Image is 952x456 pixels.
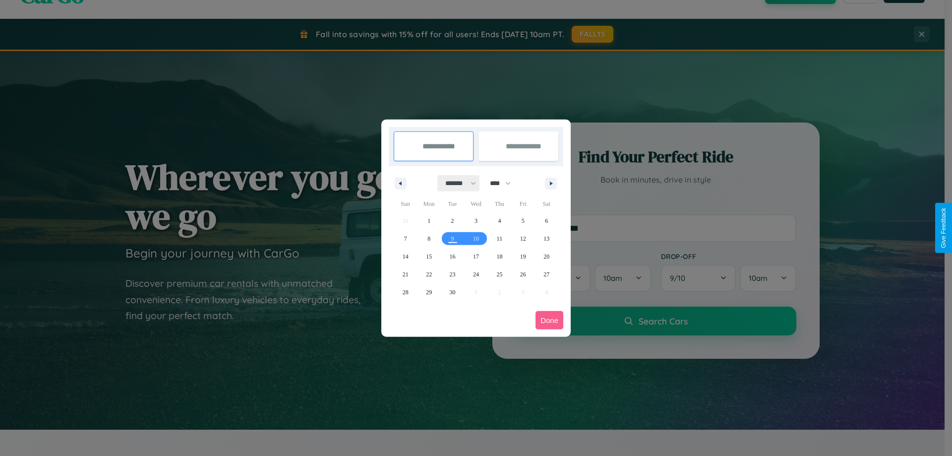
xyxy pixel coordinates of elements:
[404,230,407,248] span: 7
[473,265,479,283] span: 24
[464,212,487,230] button: 3
[450,248,456,265] span: 16
[451,212,454,230] span: 2
[535,196,558,212] span: Sat
[441,230,464,248] button: 9
[543,265,549,283] span: 27
[496,248,502,265] span: 18
[427,230,430,248] span: 8
[441,265,464,283] button: 23
[426,283,432,301] span: 29
[426,265,432,283] span: 22
[535,311,563,329] button: Done
[543,248,549,265] span: 20
[450,283,456,301] span: 30
[475,212,477,230] span: 3
[464,196,487,212] span: Wed
[441,212,464,230] button: 2
[403,248,409,265] span: 14
[451,230,454,248] span: 9
[464,265,487,283] button: 24
[522,212,525,230] span: 5
[520,248,526,265] span: 19
[417,265,440,283] button: 22
[511,230,535,248] button: 12
[441,248,464,265] button: 16
[488,212,511,230] button: 4
[488,230,511,248] button: 11
[520,230,526,248] span: 12
[511,196,535,212] span: Fri
[403,283,409,301] span: 28
[535,248,558,265] button: 20
[450,265,456,283] span: 23
[394,196,417,212] span: Sun
[417,212,440,230] button: 1
[545,212,548,230] span: 6
[394,248,417,265] button: 14
[511,248,535,265] button: 19
[417,283,440,301] button: 29
[535,230,558,248] button: 13
[417,230,440,248] button: 8
[496,265,502,283] span: 25
[464,230,487,248] button: 10
[535,212,558,230] button: 6
[426,248,432,265] span: 15
[417,248,440,265] button: 15
[511,265,535,283] button: 26
[427,212,430,230] span: 1
[511,212,535,230] button: 5
[464,248,487,265] button: 17
[543,230,549,248] span: 13
[488,196,511,212] span: Thu
[394,265,417,283] button: 21
[488,265,511,283] button: 25
[488,248,511,265] button: 18
[394,230,417,248] button: 7
[520,265,526,283] span: 26
[940,208,947,248] div: Give Feedback
[441,196,464,212] span: Tue
[403,265,409,283] span: 21
[535,265,558,283] button: 27
[498,212,501,230] span: 4
[394,283,417,301] button: 28
[441,283,464,301] button: 30
[497,230,503,248] span: 11
[417,196,440,212] span: Mon
[473,230,479,248] span: 10
[473,248,479,265] span: 17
